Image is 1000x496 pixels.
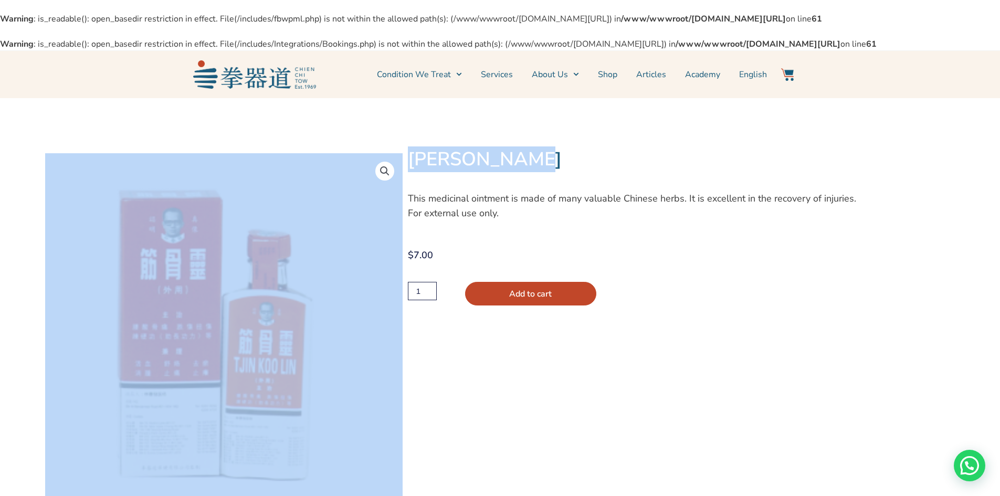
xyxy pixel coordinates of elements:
h1: [PERSON_NAME] [408,148,868,171]
img: Website Icon-03 [781,68,794,81]
iframe: Secure express checkout frame [406,312,870,341]
span: This medicinal ointment is made of many valuable Chinese herbs. It is excellent in the recovery o... [408,192,856,219]
bdi: 7.00 [408,249,433,261]
a: English [739,61,767,88]
a: Articles [636,61,666,88]
b: /www/wwwroot/[DOMAIN_NAME][URL] [621,13,786,25]
input: Product quantity [408,282,436,300]
a: View full-screen image gallery [375,162,394,181]
b: 61 [812,13,822,25]
nav: Menu [321,61,767,88]
a: About Us [532,61,579,88]
span: English [739,68,767,81]
a: Condition We Treat [377,61,462,88]
a: Services [481,61,513,88]
b: 61 [866,38,877,50]
span: $ [408,249,414,261]
button: Add to cart [465,282,596,305]
b: /www/wwwroot/[DOMAIN_NAME][URL] [676,38,840,50]
a: Shop [598,61,617,88]
a: Academy [685,61,720,88]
